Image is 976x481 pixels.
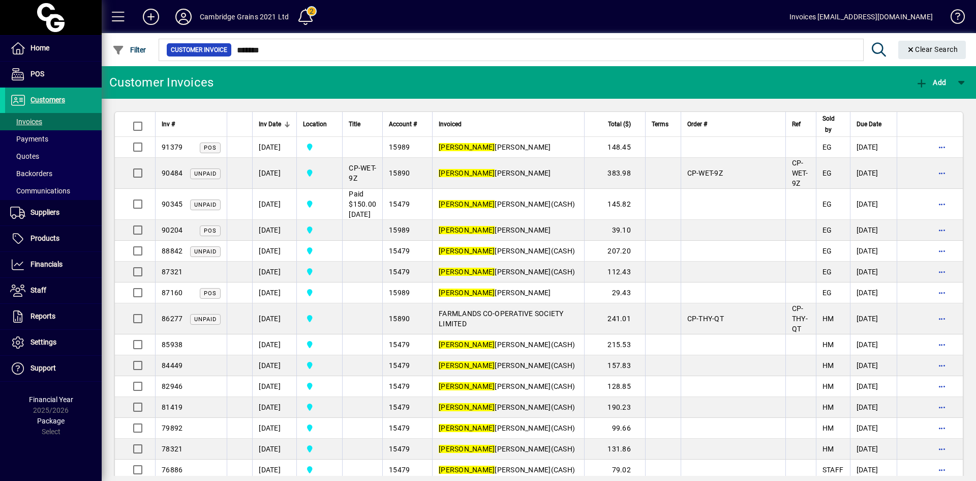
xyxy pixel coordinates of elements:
[389,200,410,208] span: 15479
[792,119,801,130] span: Ref
[30,260,63,268] span: Financials
[822,361,834,370] span: HM
[303,119,327,130] span: Location
[162,341,182,349] span: 85938
[389,424,410,432] span: 15479
[303,443,336,455] span: Cambridge Grains 2021 Ltd
[584,460,645,480] td: 79.02
[162,424,182,432] span: 79892
[934,336,950,353] button: More options
[252,439,296,460] td: [DATE]
[252,355,296,376] td: [DATE]
[608,119,631,130] span: Total ($)
[259,119,290,130] div: Inv Date
[303,224,336,236] span: Cambridge Grains 2021 Ltd
[162,268,182,276] span: 87321
[110,41,149,59] button: Filter
[30,234,59,242] span: Products
[5,356,102,381] a: Support
[389,119,426,130] div: Account #
[934,139,950,155] button: More options
[252,158,296,189] td: [DATE]
[439,247,575,255] span: [PERSON_NAME](CASH)
[30,96,65,104] span: Customers
[162,200,182,208] span: 90345
[822,113,844,135] div: Sold by
[850,460,897,480] td: [DATE]
[252,241,296,262] td: [DATE]
[162,226,182,234] span: 90204
[5,165,102,182] a: Backorders
[349,164,376,182] span: CP-WET-9Z
[252,220,296,241] td: [DATE]
[822,113,835,135] span: Sold by
[303,266,336,277] span: Cambridge Grains 2021 Ltd
[5,130,102,148] a: Payments
[822,247,832,255] span: EG
[439,226,495,234] em: [PERSON_NAME]
[850,334,897,355] td: [DATE]
[850,189,897,220] td: [DATE]
[204,228,217,234] span: POS
[5,148,102,165] a: Quotes
[850,397,897,418] td: [DATE]
[439,200,495,208] em: [PERSON_NAME]
[194,202,217,208] span: Unpaid
[30,208,59,216] span: Suppliers
[439,309,564,328] span: FARMLANDS CO-OPERATIVE SOCIETY LIMITED
[439,268,495,276] em: [PERSON_NAME]
[303,245,336,257] span: Cambridge Grains 2021 Ltd
[10,187,70,195] span: Communications
[252,334,296,355] td: [DATE]
[584,220,645,241] td: 39.10
[792,304,808,333] span: CP-THY-QT
[850,418,897,439] td: [DATE]
[822,143,832,151] span: EG
[687,119,779,130] div: Order #
[687,315,724,323] span: CP-THY-QT
[850,137,897,158] td: [DATE]
[109,74,213,91] div: Customer Invoices
[439,268,575,276] span: [PERSON_NAME](CASH)
[10,169,52,178] span: Backorders
[934,378,950,394] button: More options
[303,381,336,392] span: Cambridge Grains 2021 Ltd
[439,341,575,349] span: [PERSON_NAME](CASH)
[687,119,707,130] span: Order #
[934,357,950,374] button: More options
[943,2,963,35] a: Knowledge Base
[439,445,495,453] em: [PERSON_NAME]
[389,226,410,234] span: 15989
[584,418,645,439] td: 99.66
[822,226,832,234] span: EG
[29,395,73,404] span: Financial Year
[822,268,832,276] span: EG
[822,169,832,177] span: EG
[439,119,578,130] div: Invoiced
[162,119,175,130] span: Inv #
[162,445,182,453] span: 78321
[591,119,640,130] div: Total ($)
[162,119,221,130] div: Inv #
[303,464,336,475] span: Cambridge Grains 2021 Ltd
[439,382,575,390] span: [PERSON_NAME](CASH)
[792,159,808,187] span: CP-WET-9Z
[584,189,645,220] td: 145.82
[194,248,217,255] span: Unpaid
[389,247,410,255] span: 15479
[389,341,410,349] span: 15479
[252,397,296,418] td: [DATE]
[252,376,296,397] td: [DATE]
[934,264,950,280] button: More options
[584,262,645,282] td: 112.43
[857,119,891,130] div: Due Date
[30,286,46,294] span: Staff
[5,182,102,200] a: Communications
[822,315,834,323] span: HM
[162,382,182,390] span: 82946
[200,9,289,25] div: Cambridge Grains 2021 Ltd
[934,165,950,181] button: More options
[934,420,950,436] button: More options
[439,403,575,411] span: [PERSON_NAME](CASH)
[30,70,44,78] span: POS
